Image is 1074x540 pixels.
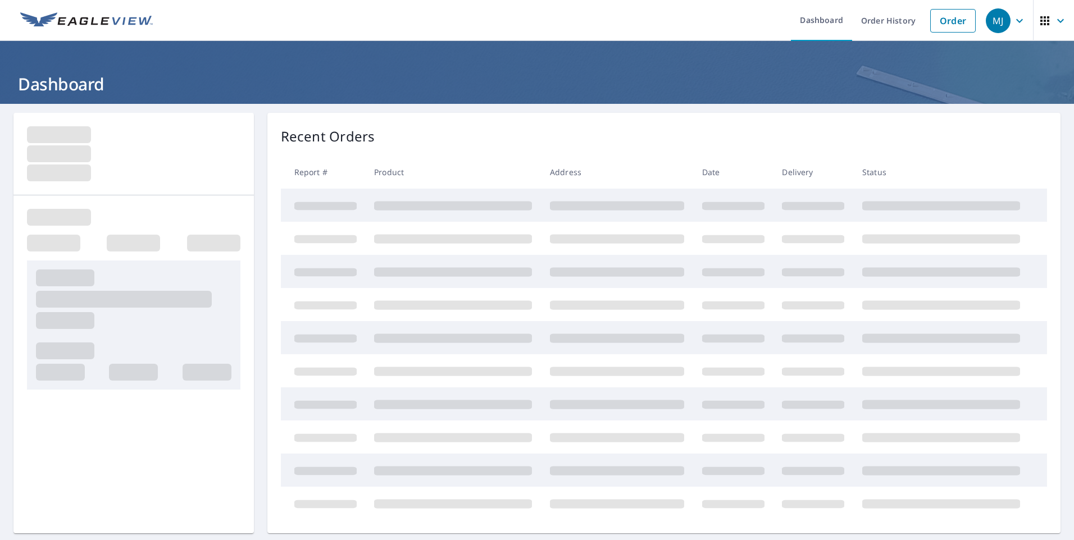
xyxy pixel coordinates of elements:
th: Delivery [773,155,853,189]
h1: Dashboard [13,72,1061,95]
a: Order [930,9,976,33]
th: Status [853,155,1029,189]
th: Report # [281,155,366,189]
th: Date [693,155,773,189]
img: EV Logo [20,12,153,29]
p: Recent Orders [281,126,375,147]
th: Address [541,155,693,189]
th: Product [365,155,541,189]
div: MJ [986,8,1011,33]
